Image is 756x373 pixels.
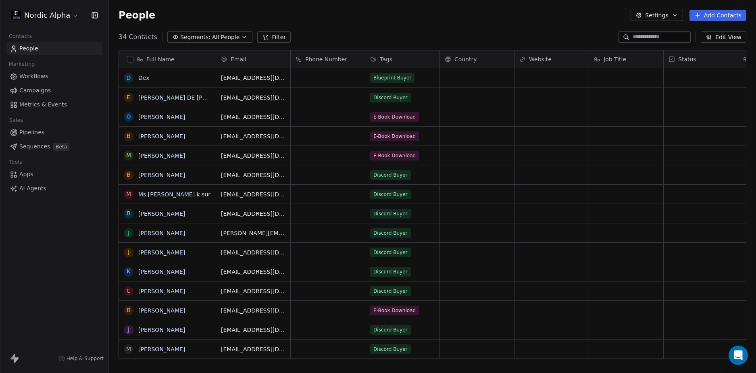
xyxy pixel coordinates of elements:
span: Discord Buyer [370,325,411,335]
div: Phone Number [291,50,365,68]
div: Full Name [119,50,216,68]
span: Tags [380,55,392,63]
a: [PERSON_NAME] [138,288,185,294]
span: Sales [6,114,27,126]
a: Workflows [6,70,102,83]
span: Discord Buyer [370,228,411,238]
span: [EMAIL_ADDRESS][DOMAIN_NAME] [221,94,285,102]
div: J [128,229,129,237]
span: [EMAIL_ADDRESS][DOMAIN_NAME] [221,171,285,179]
button: Nordic Alpha [10,8,80,22]
span: Pipelines [19,128,44,137]
span: E-Book Download [370,306,419,315]
span: Country [454,55,477,63]
div: Open Intercom Messenger [729,346,748,365]
span: [EMAIL_ADDRESS][DOMAIN_NAME] [221,132,285,140]
div: Status [664,50,738,68]
button: Edit View [701,31,746,43]
a: Campaigns [6,84,102,97]
span: [EMAIL_ADDRESS][DOMAIN_NAME] [221,268,285,276]
div: K [127,267,130,276]
span: Discord Buyer [370,286,411,296]
div: Tags [365,50,439,68]
button: Add Contacts [689,10,746,21]
span: [EMAIL_ADDRESS][DOMAIN_NAME] [221,113,285,121]
span: Segments: [180,33,210,42]
a: Pipelines [6,126,102,139]
div: M [126,190,131,198]
span: Metrics & Events [19,100,67,109]
div: B [127,209,131,218]
div: M [126,151,131,160]
button: Settings [631,10,683,21]
span: Discord Buyer [370,170,411,180]
span: [EMAIL_ADDRESS][DOMAIN_NAME] [221,74,285,82]
span: [EMAIL_ADDRESS][DOMAIN_NAME] [221,287,285,295]
span: Beta [53,143,69,151]
a: Help & Support [58,355,104,362]
span: Workflows [19,72,48,81]
span: [EMAIL_ADDRESS][DOMAIN_NAME] [221,210,285,218]
span: E-Book Download [370,131,419,141]
span: [EMAIL_ADDRESS][DOMAIN_NAME] [221,345,285,353]
div: D [127,74,131,82]
span: Phone Number [305,55,347,63]
span: People [119,9,155,21]
span: AI Agents [19,184,46,193]
span: Email [231,55,246,63]
a: [PERSON_NAME] [138,327,185,333]
span: Job Title [604,55,626,63]
div: B [127,132,131,140]
a: AI Agents [6,182,102,195]
span: [EMAIL_ADDRESS][DOMAIN_NAME] [221,248,285,256]
img: Nordic%20Alpha%20Discord%20Icon.png [11,10,21,20]
span: All People [212,33,240,42]
span: Marketing [5,58,38,70]
a: [PERSON_NAME] [138,346,185,352]
span: [EMAIL_ADDRESS][DOMAIN_NAME] [221,190,285,198]
span: Discord Buyer [370,344,411,354]
a: SequencesBeta [6,140,102,153]
span: [EMAIL_ADDRESS][DOMAIN_NAME] [221,306,285,315]
a: [PERSON_NAME] [138,152,185,159]
a: Ms [PERSON_NAME] k sur [138,191,210,198]
span: Discord Buyer [370,267,411,277]
span: E-Book Download [370,112,419,122]
span: Help & Support [67,355,104,362]
div: Job Title [589,50,663,68]
span: Status [678,55,696,63]
a: [PERSON_NAME] [138,210,185,217]
span: Full Name [146,55,175,63]
span: Website [529,55,552,63]
a: [PERSON_NAME] [138,269,185,275]
span: Campaigns [19,86,51,95]
a: [PERSON_NAME] [138,133,185,140]
a: [PERSON_NAME] [138,114,185,120]
span: Discord Buyer [370,248,411,257]
div: B [127,171,131,179]
a: Apps [6,168,102,181]
span: Contacts [5,30,35,42]
div: Website [514,50,589,68]
span: Apps [19,170,33,179]
span: Discord Buyer [370,93,411,102]
div: m [126,345,131,353]
span: Sequences [19,142,50,151]
div: J [128,248,129,256]
div: Country [440,50,514,68]
span: Discord Buyer [370,190,411,199]
a: Dex [138,75,149,81]
a: [PERSON_NAME] [138,249,185,256]
button: Filter [257,31,291,43]
div: Email [216,50,290,68]
a: [PERSON_NAME] [138,172,185,178]
span: Nordic Alpha [24,10,70,21]
div: C [127,287,131,295]
span: [PERSON_NAME][EMAIL_ADDRESS][DOMAIN_NAME] [221,229,285,237]
div: J [128,325,129,334]
span: People [19,44,38,53]
a: [PERSON_NAME] [138,230,185,236]
div: O [126,113,131,121]
span: 34 Contacts [119,32,157,42]
a: People [6,42,102,55]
